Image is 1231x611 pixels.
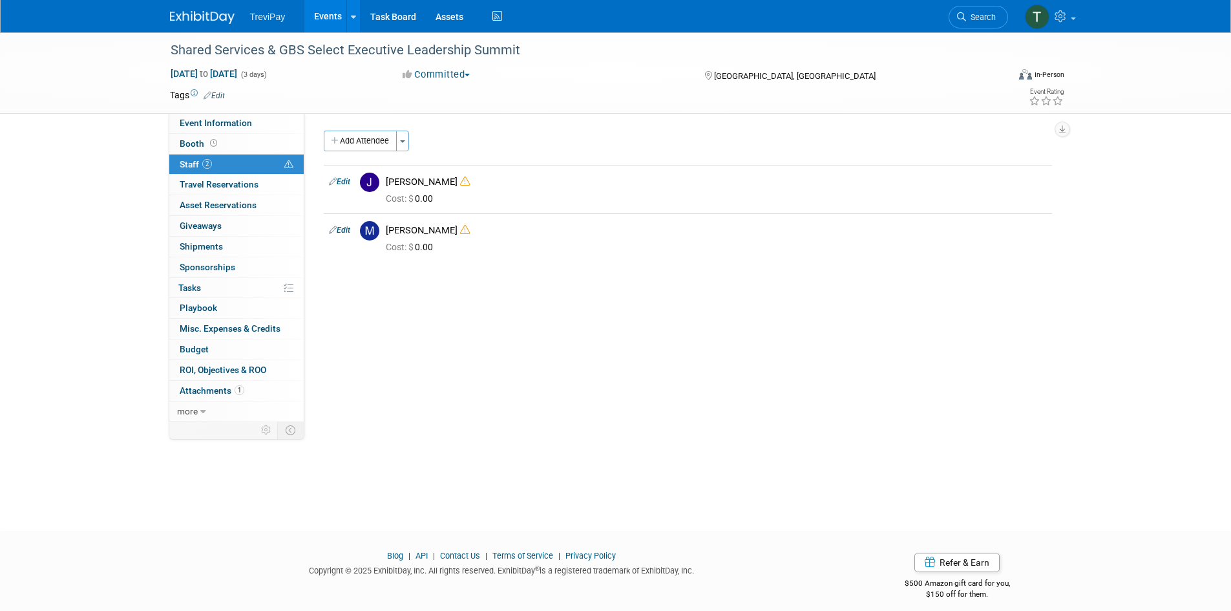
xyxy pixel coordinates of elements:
img: J.jpg [360,173,379,192]
img: Format-Inperson.png [1019,69,1032,80]
a: Booth [169,134,304,154]
span: 2 [202,159,212,169]
span: Event Information [180,118,252,128]
span: Booth [180,138,220,149]
img: Tara DePaepe [1025,5,1049,29]
span: Giveaways [180,220,222,231]
img: ExhibitDay [170,11,235,24]
span: Potential Scheduling Conflict -- at least one attendee is tagged in another overlapping event. [284,159,293,171]
div: $500 Amazon gift card for you, [853,570,1062,599]
span: TreviPay [250,12,286,22]
span: ROI, Objectives & ROO [180,365,266,375]
a: Terms of Service [492,551,553,561]
div: Shared Services & GBS Select Executive Leadership Summit [166,39,989,62]
a: Edit [329,177,350,186]
a: Refer & Earn [914,553,1000,572]
a: Search [949,6,1008,28]
span: 0.00 [386,193,438,204]
button: Add Attendee [324,131,397,151]
a: Blog [387,551,403,561]
span: Shipments [180,241,223,252]
span: Search [966,12,996,22]
span: Staff [180,159,212,169]
a: Travel Reservations [169,175,304,195]
a: Asset Reservations [169,195,304,215]
span: Cost: $ [386,193,415,204]
span: Attachments [180,385,244,396]
span: Cost: $ [386,242,415,252]
span: Budget [180,344,209,354]
a: ROI, Objectives & ROO [169,360,304,380]
span: to [198,69,210,79]
a: Sponsorships [169,257,304,277]
div: Event Rating [1029,89,1064,95]
i: Double-book Warning! [460,177,470,186]
td: Personalize Event Tab Strip [255,422,278,438]
span: | [405,551,414,561]
div: $150 off for them. [853,589,1062,600]
a: Tasks [169,278,304,298]
a: Edit [204,91,225,100]
td: Toggle Event Tabs [277,422,304,438]
span: more [177,406,198,416]
a: Event Information [169,113,304,133]
a: Budget [169,339,304,359]
span: Sponsorships [180,262,235,272]
div: [PERSON_NAME] [386,176,1047,188]
span: Playbook [180,303,217,313]
span: Booth not reserved yet [207,138,220,148]
span: 1 [235,385,244,395]
div: Event Format [932,67,1065,87]
span: | [430,551,438,561]
span: | [482,551,490,561]
span: (3 days) [240,70,267,79]
span: Travel Reservations [180,179,258,189]
a: Edit [329,226,350,235]
sup: ® [535,565,540,572]
a: API [416,551,428,561]
div: [PERSON_NAME] [386,224,1047,237]
a: Staff2 [169,155,304,175]
img: M.jpg [360,221,379,241]
a: Playbook [169,298,304,318]
span: Tasks [178,283,201,293]
div: In-Person [1034,70,1064,80]
span: [GEOGRAPHIC_DATA], [GEOGRAPHIC_DATA] [714,71,876,81]
a: more [169,402,304,422]
a: Misc. Expenses & Credits [169,319,304,339]
a: Privacy Policy [565,551,616,561]
span: | [555,551,563,561]
td: Tags [170,89,225,102]
a: Giveaways [169,216,304,236]
i: Double-book Warning! [460,225,470,235]
div: Copyright © 2025 ExhibitDay, Inc. All rights reserved. ExhibitDay is a registered trademark of Ex... [170,562,834,577]
span: Misc. Expenses & Credits [180,323,280,334]
span: [DATE] [DATE] [170,68,238,80]
span: Asset Reservations [180,200,257,210]
a: Attachments1 [169,381,304,401]
a: Contact Us [440,551,480,561]
a: Shipments [169,237,304,257]
button: Committed [398,68,475,81]
span: 0.00 [386,242,438,252]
